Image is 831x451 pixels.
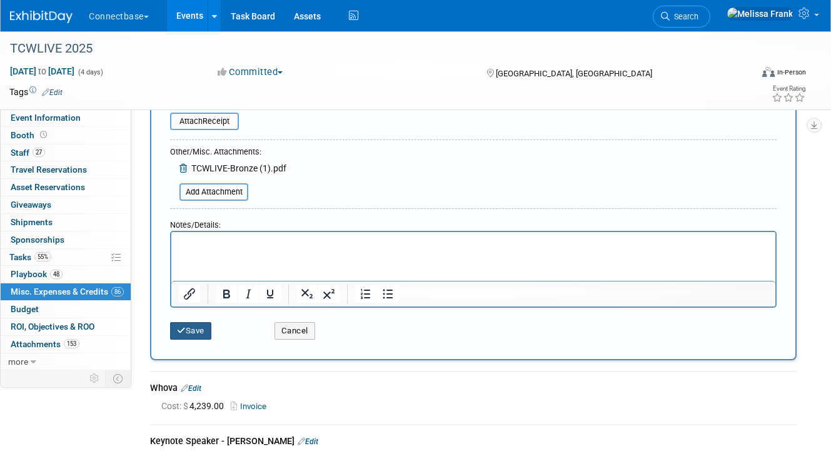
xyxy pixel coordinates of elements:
[1,127,131,144] a: Booth
[171,232,775,281] iframe: Rich Text Area
[9,66,75,77] span: [DATE] [DATE]
[34,252,51,261] span: 55%
[1,318,131,335] a: ROI, Objectives & ROO
[1,353,131,370] a: more
[213,66,288,79] button: Committed
[11,304,39,314] span: Budget
[318,285,340,303] button: Superscript
[64,339,79,348] span: 153
[179,285,200,303] button: Insert/edit link
[181,384,201,393] a: Edit
[11,200,51,210] span: Giveaways
[1,144,131,161] a: Staff27
[274,322,315,340] button: Cancel
[10,11,73,23] img: ExhibitDay
[689,65,806,84] div: Event Format
[77,68,103,76] span: (4 days)
[11,182,85,192] span: Asset Reservations
[191,163,286,173] span: TCWLIVE-Bronze (1).pdf
[161,401,189,411] span: Cost: $
[1,214,131,231] a: Shipments
[1,249,131,266] a: Tasks55%
[111,287,124,296] span: 86
[216,285,237,303] button: Bold
[1,266,131,283] a: Playbook48
[259,285,281,303] button: Underline
[670,12,698,21] span: Search
[170,146,286,161] div: Other/Misc. Attachments:
[1,179,131,196] a: Asset Reservations
[1,109,131,126] a: Event Information
[106,370,131,387] td: Toggle Event Tabs
[1,196,131,213] a: Giveaways
[11,339,79,349] span: Attachments
[161,401,229,411] span: 4,239.00
[11,217,53,227] span: Shipments
[150,382,797,397] div: Whova
[1,283,131,300] a: Misc. Expenses & Credits86
[772,86,805,92] div: Event Rating
[762,67,775,77] img: Format-Inperson.png
[11,286,124,296] span: Misc. Expenses & Credits
[84,370,106,387] td: Personalize Event Tab Strip
[11,322,94,332] span: ROI, Objectives & ROO
[298,437,318,446] a: Edit
[33,148,45,157] span: 27
[11,130,49,140] span: Booth
[11,113,81,123] span: Event Information
[8,357,28,367] span: more
[1,336,131,353] a: Attachments153
[296,285,318,303] button: Subscript
[170,322,211,340] button: Save
[170,214,777,231] div: Notes/Details:
[36,66,48,76] span: to
[6,38,738,60] div: TCWLIVE 2025
[653,6,710,28] a: Search
[11,148,45,158] span: Staff
[150,435,797,450] div: Keynote Speaker - [PERSON_NAME]
[50,270,63,279] span: 48
[9,252,51,262] span: Tasks
[1,161,131,178] a: Travel Reservations
[231,402,271,411] a: Invoice
[11,235,64,245] span: Sponsorships
[238,285,259,303] button: Italic
[11,269,63,279] span: Playbook
[377,285,398,303] button: Bullet list
[777,68,806,77] div: In-Person
[1,301,131,318] a: Budget
[1,231,131,248] a: Sponsorships
[42,88,63,97] a: Edit
[496,69,652,78] span: [GEOGRAPHIC_DATA], [GEOGRAPHIC_DATA]
[9,86,63,98] td: Tags
[727,7,793,21] img: Melissa Frank
[11,165,87,175] span: Travel Reservations
[38,130,49,139] span: Booth not reserved yet
[355,285,376,303] button: Numbered list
